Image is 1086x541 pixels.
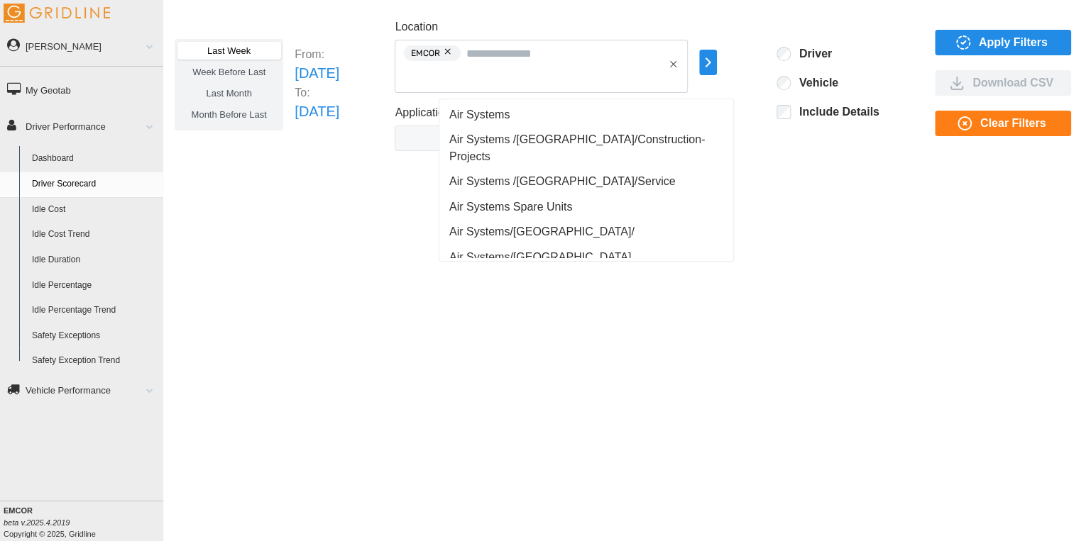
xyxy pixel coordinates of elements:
[4,4,110,23] img: Gridline
[935,70,1071,96] button: Download CSV
[26,273,163,299] a: Idle Percentage
[449,199,572,216] span: Air Systems Spare Units
[4,518,70,527] i: beta v.2025.4.2019
[295,101,339,123] p: [DATE]
[4,506,33,515] b: EMCOR
[449,131,723,164] span: Air Systems /[GEOGRAPHIC_DATA]/Construction-Projects
[980,111,1046,135] span: Clear Filters
[449,173,676,190] span: Air Systems /[GEOGRAPHIC_DATA]/Service
[935,111,1071,136] button: Clear Filters
[295,46,339,62] p: From:
[449,249,723,282] span: Air Systems/[GEOGRAPHIC_DATA][PERSON_NAME]/
[972,71,1053,95] span: Download CSV
[791,105,879,119] label: Include Details
[192,109,267,120] span: Month Before Last
[206,88,251,99] span: Last Month
[791,47,832,61] label: Driver
[791,76,838,90] label: Vehicle
[411,45,440,61] span: EMCOR
[26,247,163,273] a: Idle Duration
[295,62,339,84] p: [DATE]
[979,30,1048,55] span: Apply Filters
[26,197,163,223] a: Idle Cost
[449,223,635,240] span: Air Systems/[GEOGRAPHIC_DATA]/
[26,298,163,323] a: Idle Percentage Trend
[207,45,251,56] span: Last Week
[295,84,339,101] p: To:
[935,30,1071,55] button: Apply Filters
[192,67,265,77] span: Week Before Last
[26,348,163,374] a: Safety Exception Trend
[449,106,510,123] span: Air Systems
[395,18,438,36] label: Location
[26,222,163,247] a: Idle Cost Trend
[4,505,163,540] div: Copyright © 2025, Gridline
[26,146,163,172] a: Dashboard
[395,104,450,122] label: Application
[26,172,163,197] a: Driver Scorecard
[26,323,163,349] a: Safety Exceptions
